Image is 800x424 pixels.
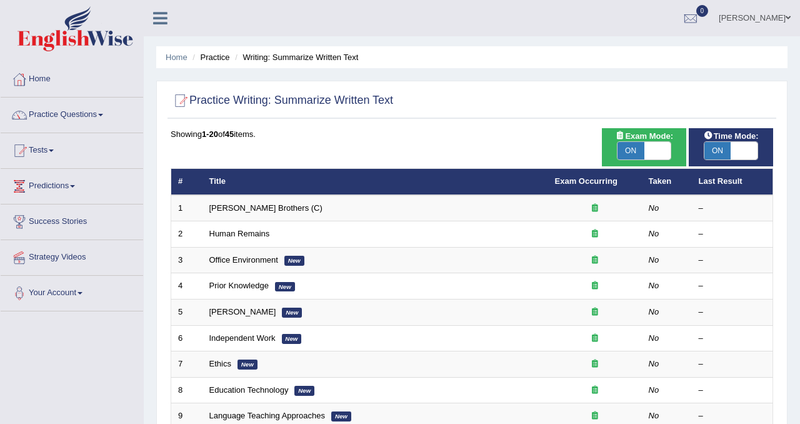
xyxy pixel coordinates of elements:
[699,358,766,370] div: –
[555,280,635,292] div: Exam occurring question
[171,195,202,221] td: 1
[1,98,143,129] a: Practice Questions
[202,169,548,195] th: Title
[555,358,635,370] div: Exam occurring question
[171,247,202,273] td: 3
[237,360,257,370] em: New
[171,351,202,378] td: 7
[699,306,766,318] div: –
[699,129,764,143] span: Time Mode:
[555,255,635,266] div: Exam occurring question
[699,255,766,266] div: –
[209,255,278,265] a: Office Environment
[699,280,766,292] div: –
[209,411,326,420] a: Language Teaching Approaches
[189,51,229,63] li: Practice
[699,385,766,396] div: –
[171,273,202,300] td: 4
[602,128,686,166] div: Show exams occurring in exams
[617,142,644,159] span: ON
[171,91,393,110] h2: Practice Writing: Summarize Written Text
[171,221,202,248] td: 2
[209,307,276,316] a: [PERSON_NAME]
[699,203,766,215] div: –
[555,176,617,186] a: Exam Occurring
[209,333,276,343] a: Independent Work
[555,333,635,345] div: Exam occurring question
[171,325,202,351] td: 6
[209,359,231,368] a: Ethics
[166,53,187,62] a: Home
[282,334,302,344] em: New
[1,240,143,271] a: Strategy Videos
[331,411,351,421] em: New
[202,129,218,139] b: 1-20
[209,203,322,213] a: [PERSON_NAME] Brothers (C)
[1,276,143,307] a: Your Account
[555,306,635,318] div: Exam occurring question
[649,411,659,420] em: No
[171,377,202,403] td: 8
[692,169,773,195] th: Last Result
[555,203,635,215] div: Exam occurring question
[282,308,302,318] em: New
[275,282,295,292] em: New
[232,51,358,63] li: Writing: Summarize Written Text
[649,255,659,265] em: No
[704,142,731,159] span: ON
[699,410,766,422] div: –
[209,281,269,290] a: Prior Knowledge
[1,204,143,236] a: Success Stories
[649,385,659,395] em: No
[555,410,635,422] div: Exam occurring question
[699,333,766,345] div: –
[555,228,635,240] div: Exam occurring question
[1,169,143,200] a: Predictions
[171,169,202,195] th: #
[209,229,270,238] a: Human Remains
[1,62,143,93] a: Home
[649,333,659,343] em: No
[610,129,677,143] span: Exam Mode:
[1,133,143,164] a: Tests
[649,281,659,290] em: No
[284,256,304,266] em: New
[225,129,234,139] b: 45
[555,385,635,396] div: Exam occurring question
[649,307,659,316] em: No
[696,5,709,17] span: 0
[699,228,766,240] div: –
[642,169,692,195] th: Taken
[294,386,314,396] em: New
[209,385,289,395] a: Education Technology
[171,128,773,140] div: Showing of items.
[649,359,659,368] em: No
[649,203,659,213] em: No
[649,229,659,238] em: No
[171,300,202,326] td: 5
